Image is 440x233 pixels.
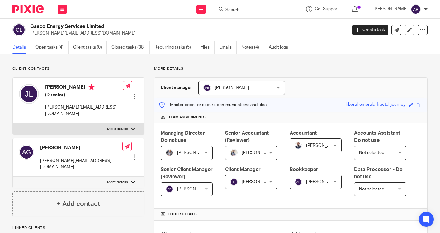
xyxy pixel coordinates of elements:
span: Team assignments [168,115,206,120]
h4: + Add contact [57,199,100,209]
img: WhatsApp%20Image%202022-05-18%20at%206.27.04%20PM.jpeg [295,142,302,149]
img: Pixie%2002.jpg [230,149,238,156]
span: Senior Client Manager (Reviewer) [161,167,213,179]
p: More details [154,66,428,71]
p: [PERSON_NAME][EMAIL_ADDRESS][DOMAIN_NAME] [30,30,343,36]
span: [PERSON_NAME] [177,151,211,155]
span: Get Support [315,7,339,11]
i: Primary [88,84,95,90]
a: Audit logs [269,41,293,54]
span: [PERSON_NAME] [215,86,249,90]
p: [PERSON_NAME][EMAIL_ADDRESS][DOMAIN_NAME] [40,158,122,170]
img: Pixie [12,5,44,13]
a: Closed tasks (38) [111,41,150,54]
span: Other details [168,212,197,217]
span: Accounts Assistant - Do not use [354,131,403,143]
img: svg%3E [411,4,421,14]
a: Details [12,41,31,54]
p: More details [107,180,128,185]
h4: [PERSON_NAME] [45,84,123,92]
span: [PERSON_NAME] [306,143,340,148]
img: svg%3E [19,84,39,104]
div: liberal-emerald-fractal-journey [346,101,405,109]
a: Open tasks (4) [35,41,69,54]
p: Master code for secure communications and files [159,102,267,108]
span: Managing Director - Do not use [161,131,208,143]
img: svg%3E [295,178,302,186]
p: [PERSON_NAME] [373,6,408,12]
span: Bookkeeper [290,167,318,172]
h4: [PERSON_NAME] [40,145,122,151]
a: Create task [352,25,388,35]
p: [PERSON_NAME][EMAIL_ADDRESS][DOMAIN_NAME] [45,104,123,117]
p: Linked clients [12,226,144,231]
p: More details [107,127,128,132]
input: Search [225,7,281,13]
span: [PERSON_NAME] [306,180,340,184]
span: [PERSON_NAME] [177,187,211,191]
img: svg%3E [166,185,173,193]
span: Accountant [290,131,317,136]
h2: Gasco Energy Services Limited [30,23,280,30]
span: Not selected [359,151,384,155]
span: Data Processor - Do not use [354,167,403,179]
span: Not selected [359,187,384,191]
img: svg%3E [203,84,211,91]
p: Client contacts [12,66,144,71]
img: svg%3E [19,145,34,160]
h5: (Director) [45,92,123,98]
img: -%20%20-%20studio@ingrained.co.uk%20for%20%20-20220223%20at%20101413%20-%201W1A2026.jpg [166,149,173,156]
span: [PERSON_NAME] [242,180,276,184]
span: Senior Accountant (Reviewer) [225,131,269,143]
span: Client Manager [225,167,261,172]
a: Client tasks (0) [73,41,107,54]
img: svg%3E [230,178,238,186]
img: svg%3E [12,23,26,36]
a: Notes (4) [241,41,264,54]
a: Recurring tasks (5) [154,41,196,54]
h3: Client manager [161,85,192,91]
span: [PERSON_NAME] [242,151,276,155]
a: Emails [219,41,237,54]
a: Files [201,41,215,54]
